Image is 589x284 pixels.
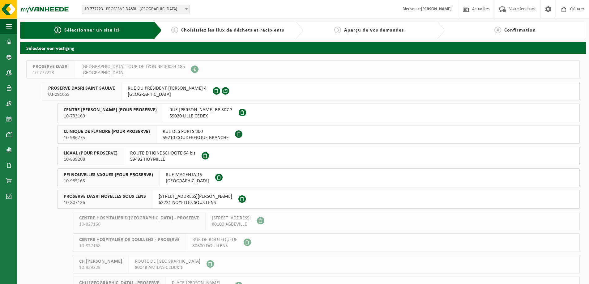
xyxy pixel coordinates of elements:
[159,200,232,206] span: 62221 NOYELLES SOUS LENS
[135,265,200,271] span: 80048 AMIENS CEDEX 1
[130,150,195,156] span: ROUTE D'HONDSCHOOTE 54 bis
[79,258,122,265] span: CH [PERSON_NAME]
[64,150,117,156] span: LICAAL (POUR PROSERVE)
[81,70,185,76] span: [GEOGRAPHIC_DATA]
[212,215,251,221] span: [STREET_ADDRESS]
[166,178,209,184] span: [GEOGRAPHIC_DATA]
[57,104,580,122] button: CENTRE [PERSON_NAME] (POUR PROSERVE) 10-733169 RUE [PERSON_NAME] BP 307 359020 LILLE CEDEX
[64,172,153,178] span: PFI NOUVELLES VAGUES (POUR PROSERVE)
[79,243,180,249] span: 10-827168
[181,28,284,33] span: Choisissiez les flux de déchets et récipients
[163,135,229,141] span: 59210 COUDEKERQUE BRANCHE
[42,82,580,100] button: PROSERVE DASRI SAINT SAULVE 03-091655 RUE DU PRÉSIDENT [PERSON_NAME] 4[GEOGRAPHIC_DATA]
[135,258,200,265] span: ROUTE DE [GEOGRAPHIC_DATA]
[212,221,251,227] span: 80100 ABBEVILLE
[57,147,580,165] button: LICAAL (POUR PROSERVE) 10-839208 ROUTE D'HONDSCHOOTE 54 bis59492 HOYMILLE
[57,168,580,187] button: PFI NOUVELLES VAGUES (POUR PROSERVE) 10-985165 RUE MAGENTA 15[GEOGRAPHIC_DATA]
[504,28,536,33] span: Confirmation
[128,85,207,91] span: RUE DU PRÉSIDENT [PERSON_NAME] 4
[166,172,209,178] span: RUE MAGENTA 15
[344,28,404,33] span: Aperçu de vos demandes
[421,7,452,11] strong: [PERSON_NAME]
[64,107,157,113] span: CENTRE [PERSON_NAME] (POUR PROSERVE)
[130,156,195,163] span: 59492 HOYMILLE
[48,85,115,91] span: PROSERVE DASRI SAINT SAULVE
[169,107,233,113] span: RUE [PERSON_NAME] BP 307 3
[64,156,117,163] span: 10-839208
[171,27,178,33] span: 2
[334,27,341,33] span: 3
[33,70,69,76] span: 10-777223
[64,28,120,33] span: Sélectionner un site ici
[82,5,190,14] span: 10-777223 - PROSERVE DASRI - PARIS 12EME ARRONDISSEMENT
[54,27,61,33] span: 1
[79,265,122,271] span: 10-839229
[64,113,157,119] span: 10-733169
[79,237,180,243] span: CENTRE HOSPITALIER DE DOULLENS - PROSERVE
[33,64,69,70] span: PROSERVE DASRI
[48,91,115,98] span: 03-091655
[79,215,199,221] span: CENTRE HOSPITALIER D'[GEOGRAPHIC_DATA] - PROSERVE
[163,129,229,135] span: RUE DES FORTS 300
[64,178,153,184] span: 10-985165
[192,243,237,249] span: 80600 DOULLENS
[192,237,237,243] span: RUE DE ROUTEQUEUE
[79,221,199,227] span: 10-827166
[57,190,580,209] button: PROSERVE DASRI NOYELLES SOUS LENS 10-807126 [STREET_ADDRESS][PERSON_NAME]62221 NOYELLES SOUS LENS
[82,5,190,14] span: 10-777223 - PROSERVE DASRI - PARIS 12EME ARRONDISSEMENT
[81,64,185,70] span: [GEOGRAPHIC_DATA] TOUR DE LYON BP 30034 185
[64,135,150,141] span: 10-986775
[128,91,207,98] span: [GEOGRAPHIC_DATA]
[64,200,146,206] span: 10-807126
[169,113,233,119] span: 59020 LILLE CEDEX
[64,129,150,135] span: CLINIQUE DE FLANDRE (POUR PROSERVE)
[494,27,501,33] span: 4
[57,125,580,144] button: CLINIQUE DE FLANDRE (POUR PROSERVE) 10-986775 RUE DES FORTS 30059210 COUDEKERQUE BRANCHE
[64,193,146,200] span: PROSERVE DASRI NOYELLES SOUS LENS
[20,42,586,54] h2: Selecteer een vestiging
[159,193,232,200] span: [STREET_ADDRESS][PERSON_NAME]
